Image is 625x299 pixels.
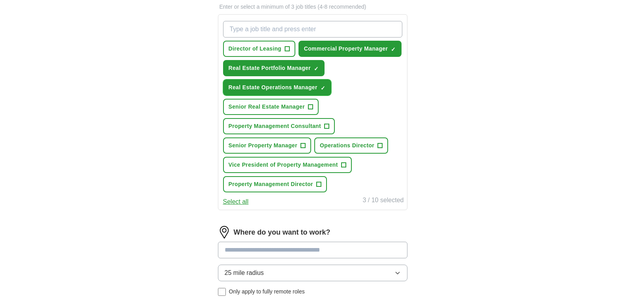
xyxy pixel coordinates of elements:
[320,141,374,150] span: Operations Director
[314,137,388,154] button: Operations Director
[304,45,388,53] span: Commercial Property Manager
[321,85,325,91] span: ✓
[229,103,305,111] span: Senior Real Estate Manager
[229,122,321,130] span: Property Management Consultant
[314,66,319,72] span: ✓
[218,288,226,296] input: Only apply to fully remote roles
[362,196,404,207] div: 3 / 10 selected
[223,21,402,38] input: Type a job title and press enter
[223,176,327,192] button: Property Management Director
[229,180,313,188] span: Property Management Director
[223,137,312,154] button: Senior Property Manager
[218,226,231,239] img: location.png
[229,141,298,150] span: Senior Property Manager
[229,288,305,296] span: Only apply to fully remote roles
[391,46,396,53] span: ✓
[218,265,407,281] button: 25 mile radius
[223,118,335,134] button: Property Management Consultant
[223,79,331,96] button: Real Estate Operations Manager✓
[298,41,402,57] button: Commercial Property Manager✓
[218,3,407,11] p: Enter or select a minimum of 3 job titles (4-8 recommended)
[223,157,352,173] button: Vice President of Property Management
[229,161,338,169] span: Vice President of Property Management
[223,197,249,207] button: Select all
[229,45,282,53] span: Director of Leasing
[223,41,295,57] button: Director of Leasing
[234,227,330,238] label: Where do you want to work?
[223,60,325,76] button: Real Estate Portfolio Manager✓
[223,99,319,115] button: Senior Real Estate Manager
[229,83,317,92] span: Real Estate Operations Manager
[225,268,264,278] span: 25 mile radius
[229,64,311,72] span: Real Estate Portfolio Manager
